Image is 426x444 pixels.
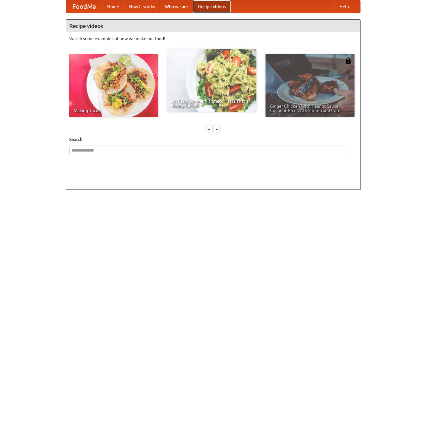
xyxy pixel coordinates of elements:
span: An Easy, Summery Tomato Pasta That's Ready for Fall [172,99,252,108]
img: 483408.png [345,57,351,64]
a: Home [102,0,124,13]
p: Watch some examples of how we make our food! [69,35,357,42]
a: Help [334,0,354,13]
a: Making Tacos [69,54,158,117]
a: FoodMe [66,0,102,13]
a: Recipe videos [193,0,231,13]
h5: Search [69,136,357,142]
div: » [214,125,219,133]
div: « [207,125,212,133]
a: Who we are [160,0,193,13]
a: An Easy, Summery Tomato Pasta That's Ready for Fall [167,49,256,112]
h4: Recipe videos [66,20,360,32]
span: Making Tacos [74,108,154,113]
a: How it works [124,0,160,13]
